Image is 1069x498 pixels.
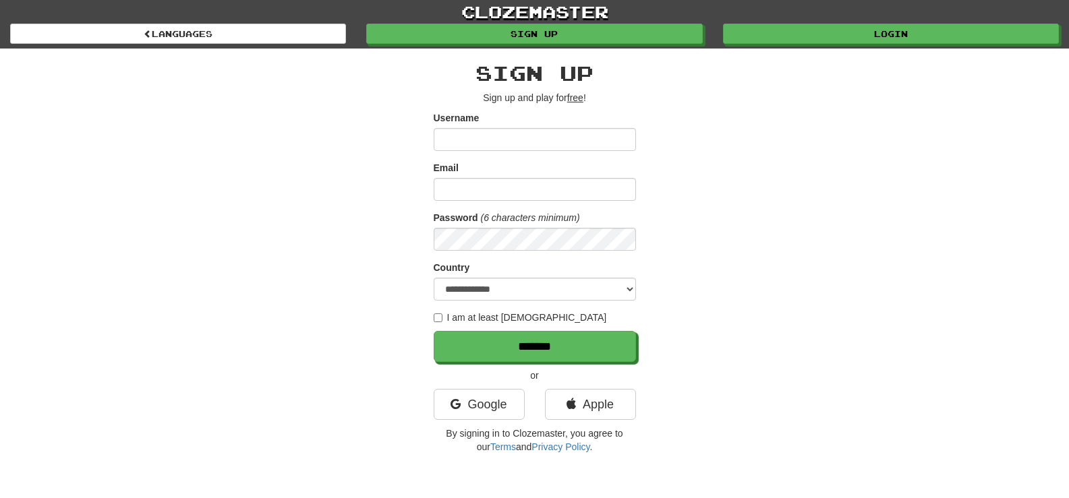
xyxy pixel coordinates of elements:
p: Sign up and play for ! [434,91,636,104]
a: Privacy Policy [531,441,589,452]
p: By signing in to Clozemaster, you agree to our and . [434,427,636,454]
label: Email [434,161,459,175]
label: Password [434,211,478,224]
a: Terms [490,441,516,452]
h2: Sign up [434,62,636,84]
a: Languages [10,24,346,44]
a: Apple [545,389,636,420]
a: Login [723,24,1059,44]
p: or [434,369,636,382]
input: I am at least [DEMOGRAPHIC_DATA] [434,313,442,322]
em: (6 characters minimum) [481,212,580,223]
a: Sign up [366,24,702,44]
label: Country [434,261,470,274]
label: I am at least [DEMOGRAPHIC_DATA] [434,311,607,324]
label: Username [434,111,480,125]
u: free [567,92,583,103]
a: Google [434,389,525,420]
